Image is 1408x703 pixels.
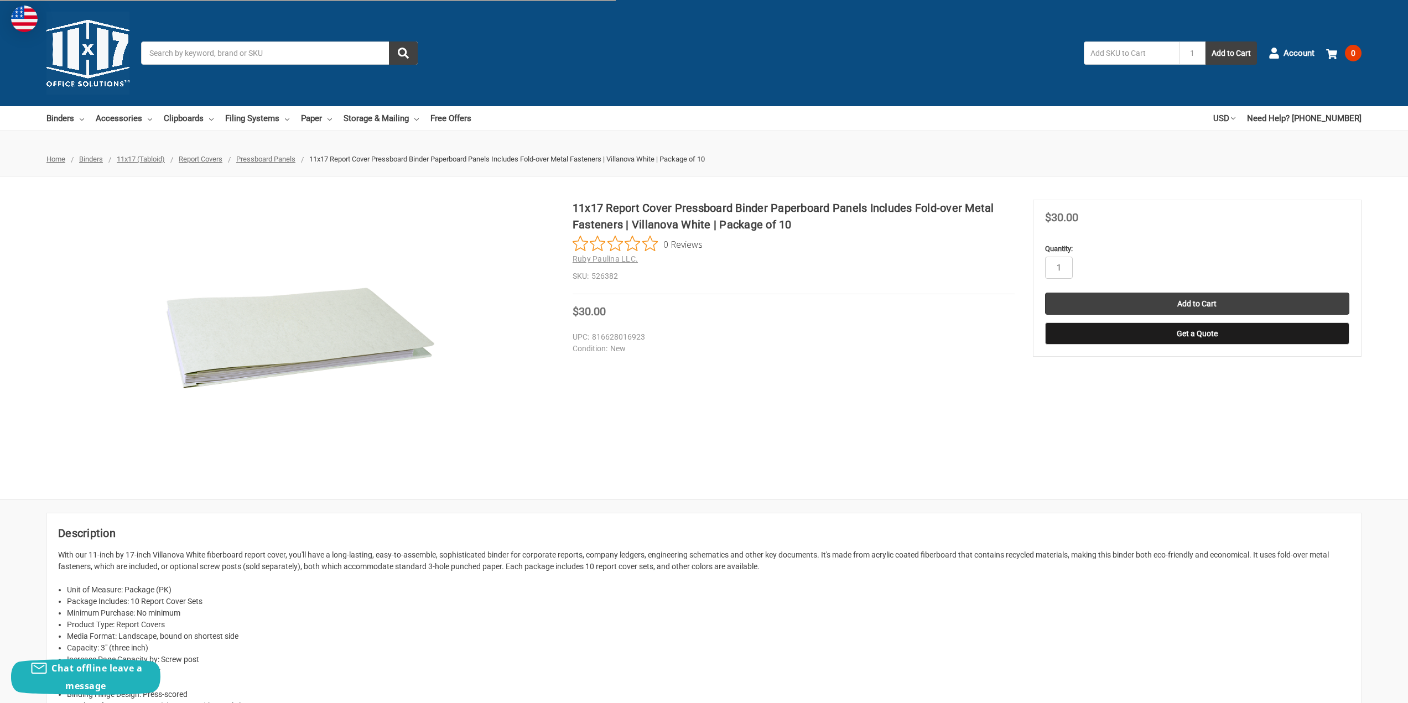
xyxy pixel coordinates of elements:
[67,654,1350,665] li: Increase Page Capacity by: Screw post
[67,677,1350,689] li: Sheet Standard: 11" x 17"
[141,41,418,65] input: Search by keyword, brand or SKU
[67,607,1350,619] li: Minimum Purchase: No minimum
[344,106,419,131] a: Storage & Mailing
[573,270,589,282] dt: SKU:
[46,106,84,131] a: Binders
[46,12,129,95] img: 11x17.com
[663,236,703,252] span: 0 Reviews
[1045,322,1349,345] button: Get a Quote
[1084,41,1179,65] input: Add SKU to Cart
[96,106,152,131] a: Accessories
[179,155,222,163] a: Report Covers
[164,106,214,131] a: Clipboards
[225,106,289,131] a: Filing Systems
[46,155,65,163] a: Home
[58,525,1350,541] h2: Description
[58,549,1350,572] p: With our 11-inch by 17-inch Villanova White fiberboard report cover, you'll have a long-lasting, ...
[573,305,606,318] span: $30.00
[309,155,705,163] span: 11x17 Report Cover Pressboard Binder Paperboard Panels Includes Fold-over Metal Fasteners | Villa...
[573,254,638,263] a: Ruby Paulina LLC.
[1284,47,1315,60] span: Account
[430,106,471,131] a: Free Offers
[573,343,1010,355] dd: New
[1213,106,1235,131] a: USD
[236,155,295,163] a: Pressboard Panels
[1269,39,1315,67] a: Account
[573,236,703,252] button: Rated 0 out of 5 stars from 0 reviews. Jump to reviews.
[67,584,1350,596] li: Unit of Measure: Package (PK)
[1045,211,1078,224] span: $30.00
[11,659,160,695] button: Chat offline leave a message
[79,155,103,163] a: Binders
[1326,39,1362,67] a: 0
[51,662,142,692] span: Chat offline leave a message
[67,596,1350,607] li: Package Includes: 10 Report Cover Sets
[1206,41,1257,65] button: Add to Cart
[573,331,589,343] dt: UPC:
[573,270,1015,282] dd: 526382
[117,155,165,163] a: 11x17 (Tabloid)
[301,106,332,131] a: Paper
[67,631,1350,642] li: Media Format: Landscape, bound on shortest side
[67,642,1350,654] li: Capacity: 3" (three inch)
[1345,45,1362,61] span: 0
[1045,293,1349,315] input: Add to Cart
[1045,243,1349,254] label: Quantity:
[162,200,439,476] img: 11x17 Report Cover Pressboard Binder Paperboard Panels Includes Fold-over Metal Fasteners | Villa...
[573,343,607,355] dt: Condition:
[67,689,1350,700] li: Binding Hinge Design: Press-scored
[11,6,38,32] img: duty and tax information for United States
[1247,106,1362,131] a: Need Help? [PHONE_NUMBER]
[573,200,1015,233] h1: 11x17 Report Cover Pressboard Binder Paperboard Panels Includes Fold-over Metal Fasteners | Villa...
[573,331,1010,343] dd: 816628016923
[67,665,1350,677] li: Sheet Size: Tabloid / Ledger
[67,619,1350,631] li: Product Type: Report Covers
